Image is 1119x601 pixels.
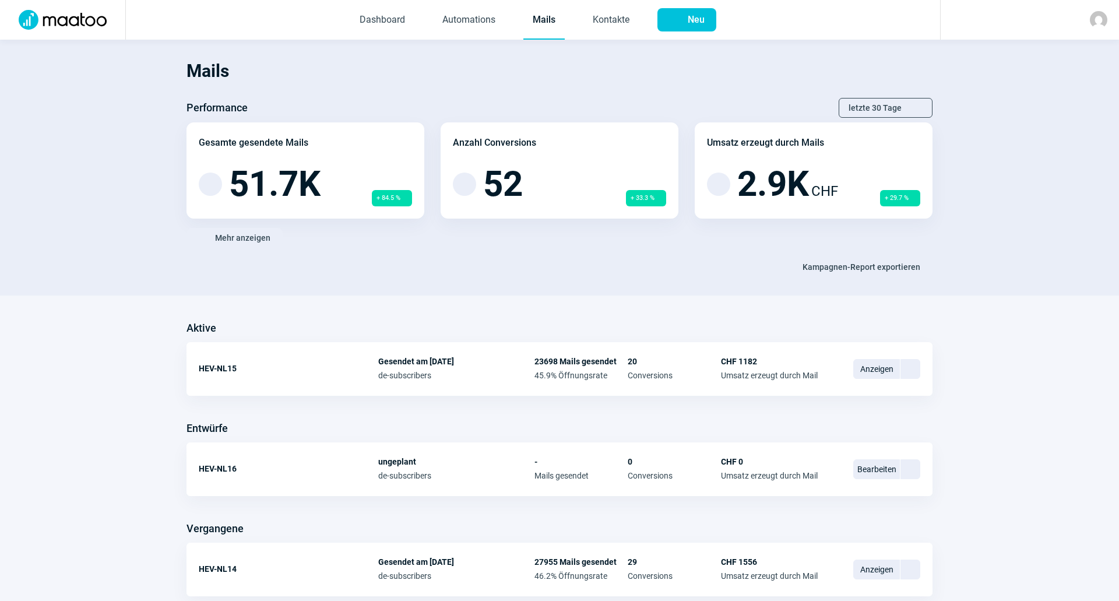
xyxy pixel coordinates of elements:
span: - [534,457,628,466]
span: 2.9K [737,167,809,202]
button: Neu [657,8,716,31]
span: Anzeigen [853,560,900,579]
span: 0 [628,457,721,466]
img: Logo [12,10,114,30]
span: CHF 0 [721,457,818,466]
span: 51.7K [229,167,321,202]
span: CHF 1556 [721,557,818,567]
span: Bearbeiten [853,459,900,479]
span: Anzeigen [853,359,900,379]
span: ungeplant [378,457,416,466]
span: Mails gesendet [534,471,628,480]
span: + 84.5 % [372,190,412,206]
span: 29 [628,557,721,567]
span: de-subscribers [378,471,431,480]
div: HEV-NL15 [199,357,367,380]
span: Umsatz erzeugt durch Mail [721,371,818,380]
div: Anzahl Conversions [453,136,536,150]
span: 46.2% Öffnungsrate [534,571,628,581]
span: 45.9% Öffnungsrate [534,371,628,380]
a: Mails [523,1,565,40]
span: Umsatz erzeugt durch Mail [721,571,818,581]
h1: Mails [186,51,932,91]
span: de-subscribers [378,371,431,380]
a: Automations [433,1,505,40]
span: 27955 Mails gesendet [534,557,628,567]
h3: Performance [186,99,248,117]
span: + 33.3 % [626,190,666,206]
a: Dashboard [350,1,414,40]
h3: Entwürfe [186,419,228,438]
span: Gesendet am [DATE] [378,557,454,567]
div: HEV-NL14 [199,557,367,581]
span: 20 [628,357,721,366]
span: Umsatz erzeugt durch Mail [721,471,818,480]
span: 52 [483,167,523,202]
div: Gesamte gesendete Mails [199,136,308,150]
div: HEV-NL16 [199,457,367,480]
button: Mehr anzeigen [186,228,283,248]
a: Kontakte [583,1,639,40]
span: + 29.7 % [880,190,920,206]
span: Kampagnen-Report exportieren [803,258,920,276]
h3: Vergangene [186,519,244,538]
span: de-subscribers [378,571,431,581]
span: Conversions [628,471,721,480]
button: Kampagnen-Report exportieren [774,257,932,277]
span: Gesendet am [DATE] [378,357,454,366]
span: CHF [811,181,838,202]
span: letzte 30 Tage [849,99,902,117]
span: Neu [688,8,705,31]
span: 23698 Mails gesendet [534,357,628,366]
span: Mehr anzeigen [215,229,270,247]
img: avatar [1090,11,1107,29]
span: CHF 1182 [721,357,818,366]
span: Conversions [628,571,721,581]
div: Umsatz erzeugt durch Mails [707,136,824,150]
h3: Aktive [186,319,216,338]
span: Conversions [628,371,721,380]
